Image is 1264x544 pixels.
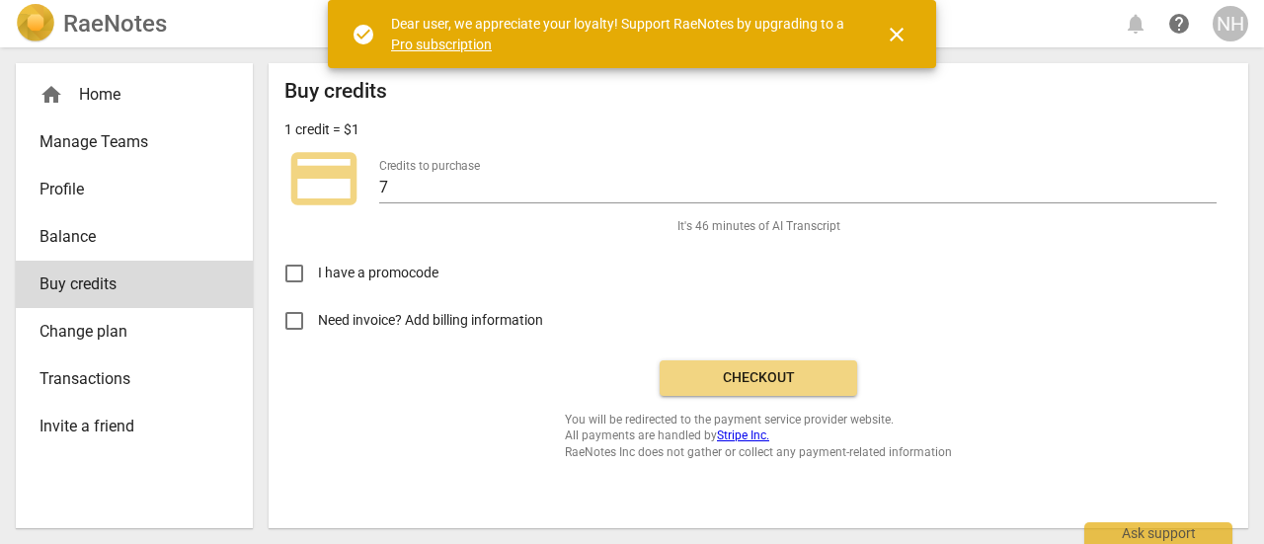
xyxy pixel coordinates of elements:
span: check_circle [352,23,375,46]
img: Logo [16,4,55,43]
a: Transactions [16,355,253,403]
span: You will be redirected to the payment service provider website. All payments are handled by RaeNo... [565,412,952,461]
span: Profile [39,178,213,201]
h2: Buy credits [284,79,387,104]
div: Ask support [1084,522,1232,544]
span: Balance [39,225,213,249]
span: credit_card [284,139,363,218]
div: Dear user, we appreciate your loyalty! Support RaeNotes by upgrading to a [391,14,849,54]
span: home [39,83,63,107]
span: close [885,23,908,46]
label: Credits to purchase [379,160,480,172]
span: Checkout [675,368,841,388]
span: Manage Teams [39,130,213,154]
span: It's 46 minutes of AI Transcript [677,218,840,235]
span: Need invoice? Add billing information [318,310,546,331]
span: I have a promocode [318,263,438,283]
a: Pro subscription [391,37,492,52]
div: Home [16,71,253,118]
span: Invite a friend [39,415,213,438]
a: Manage Teams [16,118,253,166]
button: Close [873,11,920,58]
a: Profile [16,166,253,213]
a: Buy credits [16,261,253,308]
a: Help [1161,6,1197,41]
button: NH [1213,6,1248,41]
div: Home [39,83,213,107]
a: LogoRaeNotes [16,4,167,43]
a: Stripe Inc. [717,428,769,442]
h2: RaeNotes [63,10,167,38]
a: Change plan [16,308,253,355]
span: Change plan [39,320,213,344]
span: Transactions [39,367,213,391]
a: Balance [16,213,253,261]
a: Invite a friend [16,403,253,450]
span: help [1167,12,1191,36]
button: Checkout [660,360,857,396]
p: 1 credit = $1 [284,119,359,140]
span: Buy credits [39,272,213,296]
